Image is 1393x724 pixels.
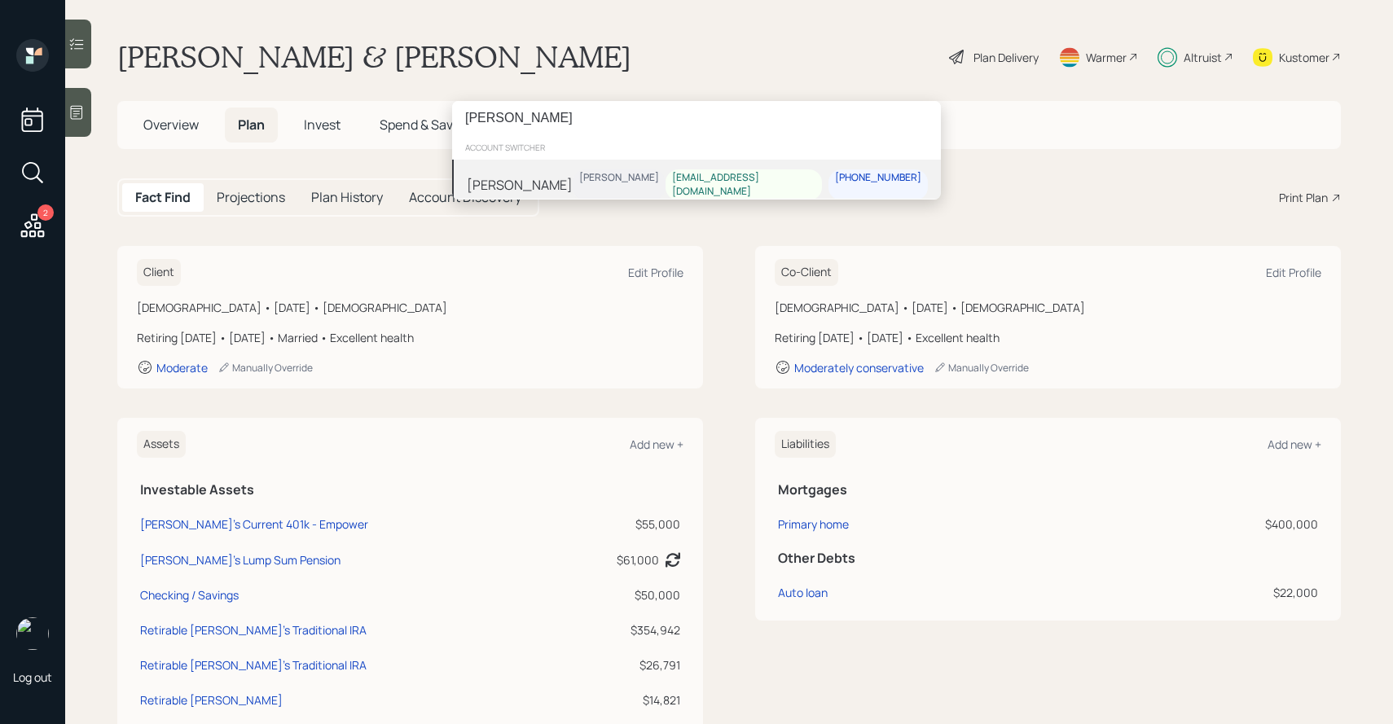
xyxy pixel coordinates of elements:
div: [PERSON_NAME] [467,175,573,195]
div: [EMAIL_ADDRESS][DOMAIN_NAME] [672,171,815,199]
div: [PHONE_NUMBER] [835,171,921,185]
input: Type a command or search… [452,101,941,135]
div: account switcher [452,135,941,160]
div: [PERSON_NAME] [579,171,659,185]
